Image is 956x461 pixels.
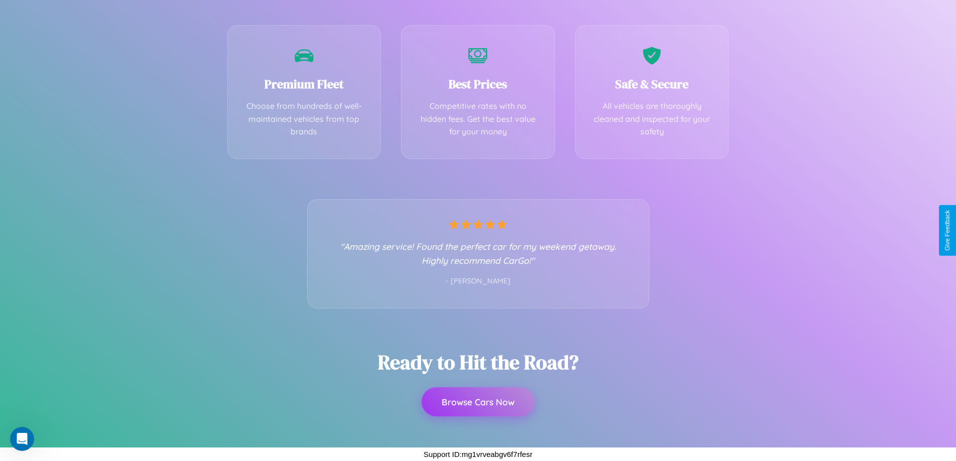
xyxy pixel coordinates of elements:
[422,387,534,416] button: Browse Cars Now
[591,100,714,138] p: All vehicles are thoroughly cleaned and inspected for your safety
[944,210,951,251] div: Give Feedback
[328,239,629,267] p: "Amazing service! Found the perfect car for my weekend getaway. Highly recommend CarGo!"
[10,427,34,451] iframe: Intercom live chat
[243,76,366,92] h3: Premium Fleet
[243,100,366,138] p: Choose from hundreds of well-maintained vehicles from top brands
[591,76,714,92] h3: Safe & Secure
[378,349,579,376] h2: Ready to Hit the Road?
[417,100,539,138] p: Competitive rates with no hidden fees. Get the best value for your money
[417,76,539,92] h3: Best Prices
[328,275,629,288] p: - [PERSON_NAME]
[424,447,532,461] p: Support ID: mg1vrveabgv6f7rfesr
